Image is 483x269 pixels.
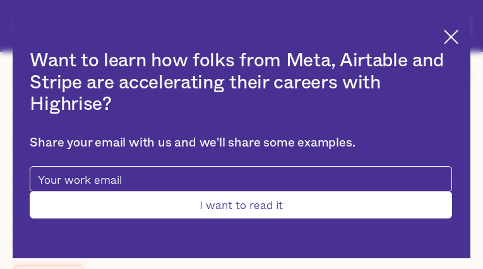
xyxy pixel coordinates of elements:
img: Cross icon [444,30,458,44]
div: Share your email with us and we'll share some examples. [30,136,451,151]
input: I want to read it [30,191,451,218]
form: pop-up-modal-form [30,166,451,218]
h2: Want to learn how folks from Meta, Airtable and Stripe are accelerating their careers with Highrise? [30,50,451,116]
input: Your work email [30,166,451,192]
